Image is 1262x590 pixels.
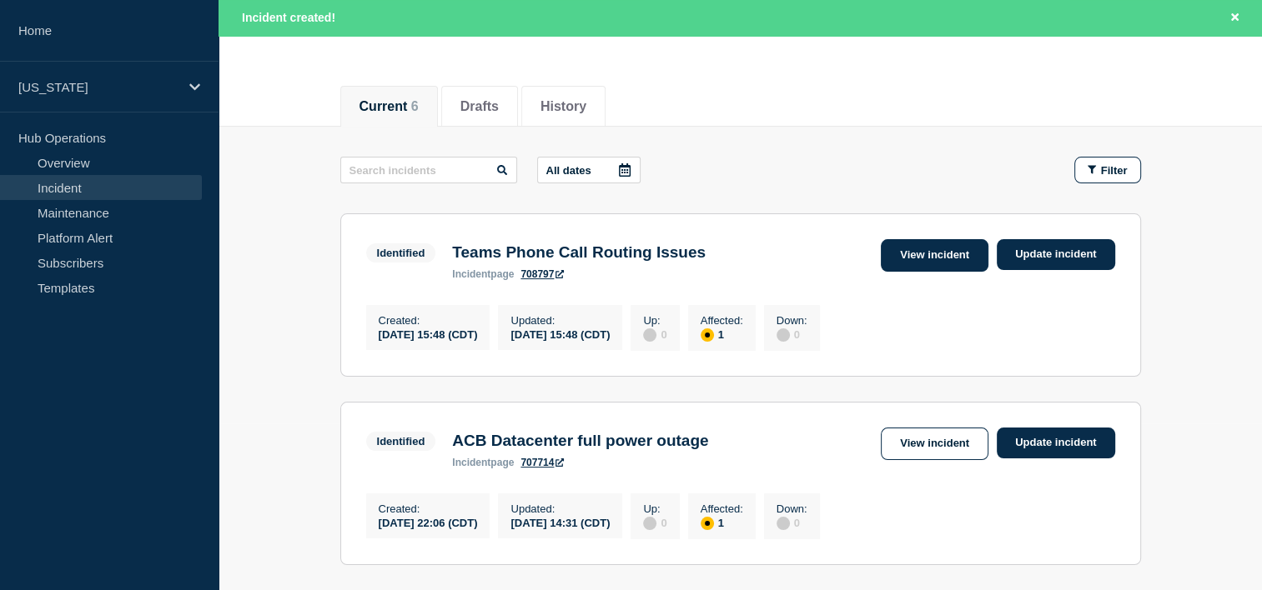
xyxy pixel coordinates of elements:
[643,314,666,327] p: Up :
[643,517,656,530] div: disabled
[777,515,807,530] div: 0
[452,268,490,280] span: incident
[452,457,514,468] p: page
[18,80,178,94] p: [US_STATE]
[777,328,790,342] div: disabled
[510,314,610,327] p: Updated :
[379,502,478,515] p: Created :
[452,457,490,468] span: incident
[520,457,564,468] a: 707714
[777,502,807,515] p: Down :
[379,327,478,341] div: [DATE] 15:48 (CDT)
[510,515,610,529] div: [DATE] 14:31 (CDT)
[510,327,610,341] div: [DATE] 15:48 (CDT)
[540,99,586,114] button: History
[701,327,743,342] div: 1
[242,11,335,24] span: Incident created!
[1224,8,1245,27] button: Close banner
[460,99,499,114] button: Drafts
[452,432,708,450] h3: ACB Datacenter full power outage
[452,243,706,262] h3: Teams Phone Call Routing Issues
[366,243,436,262] span: Identified
[643,515,666,530] div: 0
[881,427,988,460] a: View incident
[452,268,514,280] p: page
[1074,157,1141,183] button: Filter
[520,268,564,280] a: 708797
[1101,164,1128,177] span: Filter
[701,517,714,530] div: affected
[777,517,790,530] div: disabled
[340,157,517,183] input: Search incidents
[359,99,419,114] button: Current 6
[777,327,807,342] div: 0
[379,314,478,327] p: Created :
[643,327,666,342] div: 0
[537,157,641,183] button: All dates
[643,328,656,342] div: disabled
[777,314,807,327] p: Down :
[701,314,743,327] p: Affected :
[701,502,743,515] p: Affected :
[643,502,666,515] p: Up :
[701,328,714,342] div: affected
[997,239,1115,270] a: Update incident
[366,432,436,451] span: Identified
[510,502,610,515] p: Updated :
[411,99,419,113] span: 6
[379,515,478,529] div: [DATE] 22:06 (CDT)
[546,164,591,177] p: All dates
[997,427,1115,458] a: Update incident
[881,239,988,272] a: View incident
[701,515,743,530] div: 1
